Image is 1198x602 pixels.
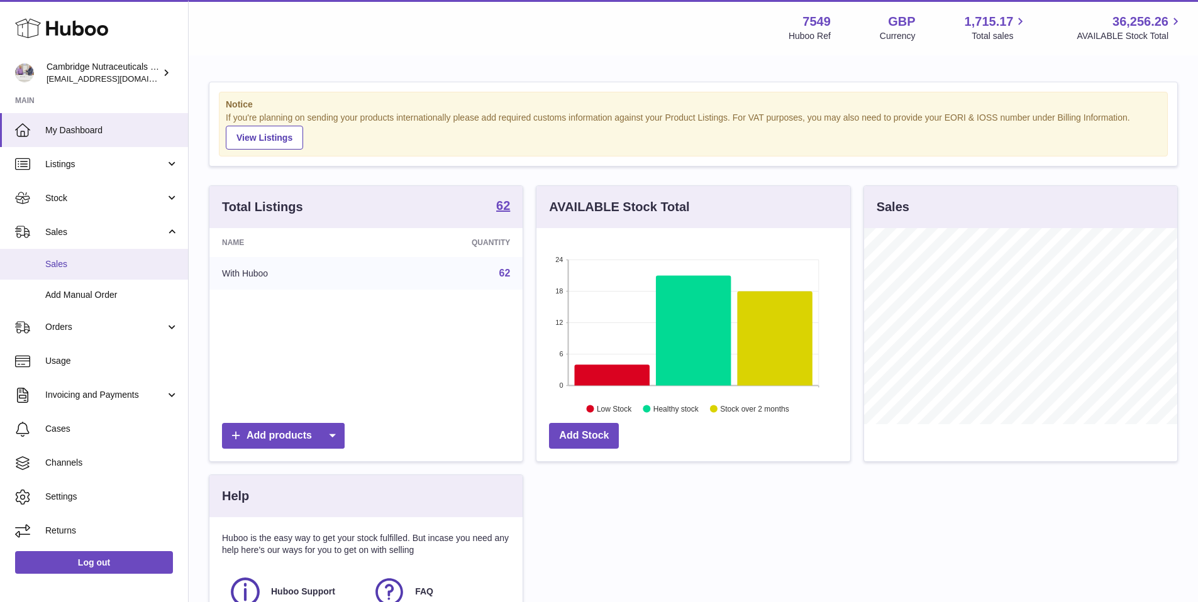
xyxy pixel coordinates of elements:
text: 24 [556,256,563,263]
span: 1,715.17 [965,13,1014,30]
strong: GBP [888,13,915,30]
text: 0 [560,381,563,389]
div: Huboo Ref [789,30,831,42]
th: Name [209,228,375,257]
span: Total sales [972,30,1028,42]
a: 62 [499,268,511,278]
span: FAQ [415,586,433,598]
span: Sales [45,226,165,238]
a: View Listings [226,126,303,150]
a: 1,715.17 Total sales [965,13,1028,42]
span: [EMAIL_ADDRESS][DOMAIN_NAME] [47,74,185,84]
span: Listings [45,158,165,170]
span: Stock [45,192,165,204]
div: If you're planning on sending your products internationally please add required customs informati... [226,112,1161,150]
a: 36,256.26 AVAILABLE Stock Total [1077,13,1183,42]
span: Returns [45,525,179,537]
div: Cambridge Nutraceuticals Ltd [47,61,160,85]
img: qvc@camnutra.com [15,63,34,82]
a: Add products [222,423,345,449]
span: AVAILABLE Stock Total [1077,30,1183,42]
text: Stock over 2 months [721,404,789,413]
span: Cases [45,423,179,435]
span: Channels [45,457,179,469]
span: Sales [45,258,179,270]
span: Usage [45,355,179,367]
a: Add Stock [549,423,619,449]
text: 6 [560,350,563,358]
span: Settings [45,491,179,503]
strong: 7549 [802,13,831,30]
a: Log out [15,551,173,574]
span: Orders [45,321,165,333]
div: Currency [880,30,916,42]
span: 36,256.26 [1112,13,1168,30]
text: 12 [556,319,563,326]
span: Add Manual Order [45,289,179,301]
p: Huboo is the easy way to get your stock fulfilled. But incase you need any help here's our ways f... [222,532,510,556]
h3: Sales [877,199,909,216]
text: Healthy stock [653,404,699,413]
h3: Help [222,488,249,505]
text: 18 [556,287,563,295]
strong: 62 [496,199,510,212]
h3: AVAILABLE Stock Total [549,199,689,216]
a: 62 [496,199,510,214]
span: Invoicing and Payments [45,389,165,401]
span: My Dashboard [45,124,179,136]
span: Huboo Support [271,586,335,598]
strong: Notice [226,99,1161,111]
h3: Total Listings [222,199,303,216]
th: Quantity [375,228,523,257]
td: With Huboo [209,257,375,290]
text: Low Stock [597,404,632,413]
